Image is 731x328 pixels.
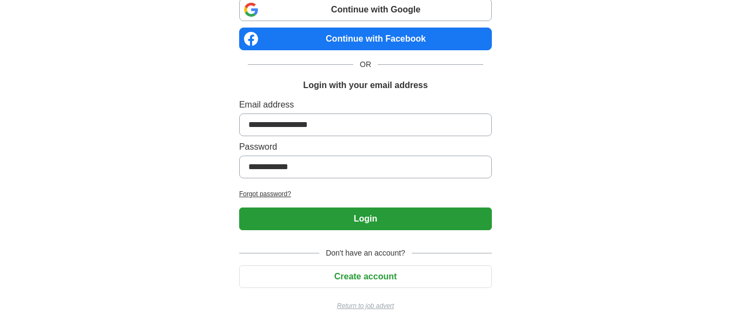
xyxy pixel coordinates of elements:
[303,79,427,92] h1: Login with your email address
[319,247,412,259] span: Don't have an account?
[239,207,492,230] button: Login
[239,265,492,288] button: Create account
[353,59,378,70] span: OR
[239,28,492,50] a: Continue with Facebook
[239,98,492,111] label: Email address
[239,140,492,153] label: Password
[239,272,492,281] a: Create account
[239,189,492,199] a: Forgot password?
[239,301,492,311] a: Return to job advert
